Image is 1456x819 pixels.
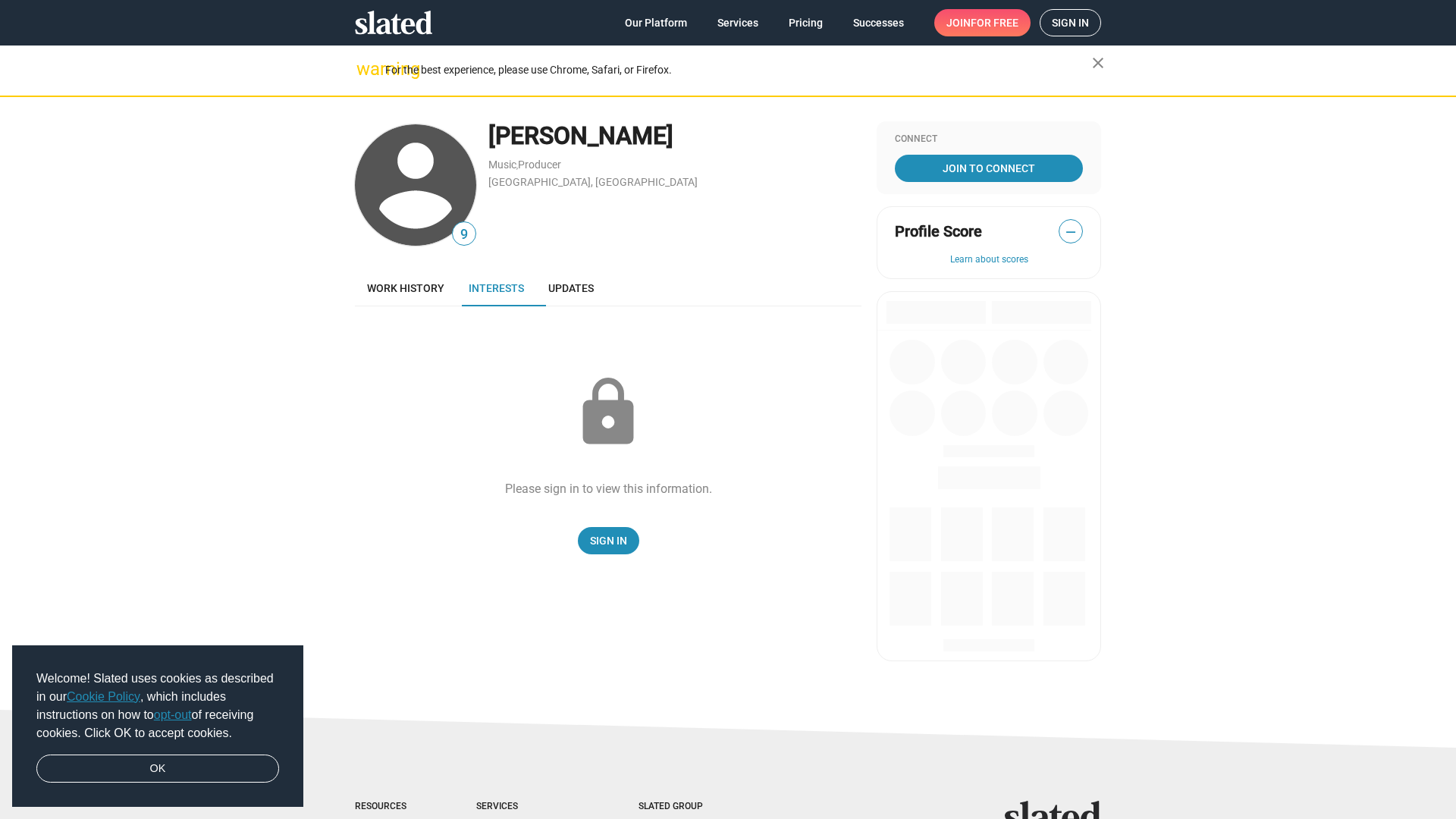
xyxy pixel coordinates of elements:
div: Services [476,801,578,813]
a: Sign In [578,527,639,554]
span: , [516,162,518,170]
a: Work history [355,270,457,306]
div: Resources [355,801,416,813]
div: [PERSON_NAME] [488,120,861,152]
a: Joinfor free [934,9,1031,36]
a: Updates [536,270,606,306]
span: Interests [469,282,524,294]
span: Sign In [590,527,627,554]
a: Interests [457,270,536,306]
a: Services [705,9,770,36]
span: Profile Score [895,221,982,242]
span: Our Platform [625,9,687,36]
span: Successes [853,9,904,36]
a: opt-out [154,708,192,721]
a: Successes [841,9,916,36]
mat-icon: lock [570,375,646,450]
div: Please sign in to view this information. [505,481,712,497]
a: Producer [518,158,561,171]
mat-icon: close [1089,54,1107,72]
mat-icon: warning [356,60,375,78]
span: — [1059,222,1082,242]
a: Join To Connect [895,155,1083,182]
span: Work history [367,282,444,294]
div: Connect [895,133,1083,146]
div: cookieconsent [12,645,303,808]
div: For the best experience, please use Chrome, Safari, or Firefox. [385,60,1092,80]
a: Pricing [777,9,835,36]
a: Music [488,158,516,171]
a: dismiss cookie message [36,755,279,783]
div: Slated Group [639,801,742,813]
button: Learn about scores [895,254,1083,266]
span: Services [717,9,758,36]
span: Join [946,9,1018,36]
span: Sign in [1052,10,1089,36]
span: 9 [453,224,475,245]
a: Our Platform [613,9,699,36]
span: Updates [548,282,594,294]
span: for free [971,9,1018,36]
span: Join To Connect [898,155,1080,182]
a: [GEOGRAPHIC_DATA], [GEOGRAPHIC_DATA] [488,176,698,188]
span: Pricing [789,9,823,36]
a: Sign in [1040,9,1101,36]
a: Cookie Policy [67,690,140,703]
span: Welcome! Slated uses cookies as described in our , which includes instructions on how to of recei... [36,670,279,742]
